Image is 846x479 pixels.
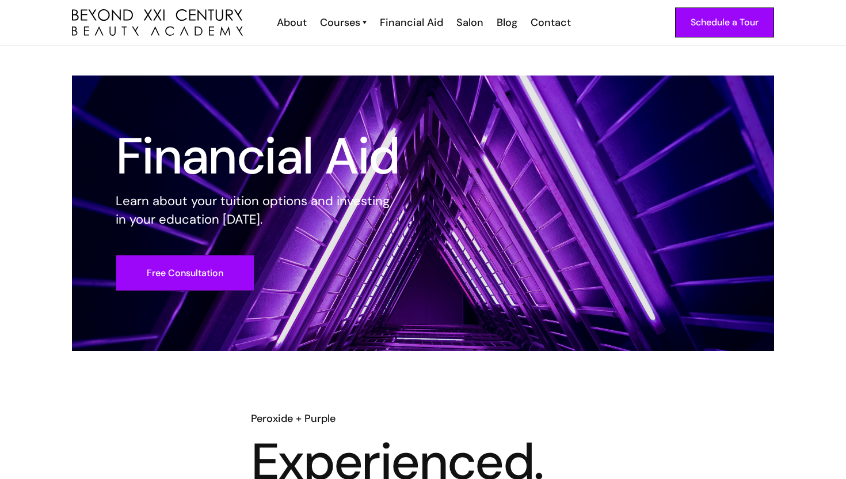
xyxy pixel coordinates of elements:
[531,15,571,30] div: Contact
[116,255,254,291] a: Free Consultation
[269,15,313,30] a: About
[380,15,443,30] div: Financial Aid
[489,15,523,30] a: Blog
[523,15,577,30] a: Contact
[691,15,759,30] div: Schedule a Tour
[116,135,400,177] h1: Financial Aid
[320,15,367,30] a: Courses
[251,411,595,426] h6: Peroxide + Purple
[497,15,517,30] div: Blog
[72,9,243,36] a: home
[116,192,400,229] p: Learn about your tuition options and investing in your education [DATE].
[277,15,307,30] div: About
[456,15,483,30] div: Salon
[320,15,360,30] div: Courses
[372,15,449,30] a: Financial Aid
[449,15,489,30] a: Salon
[72,9,243,36] img: beyond 21st century beauty academy logo
[675,7,774,37] a: Schedule a Tour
